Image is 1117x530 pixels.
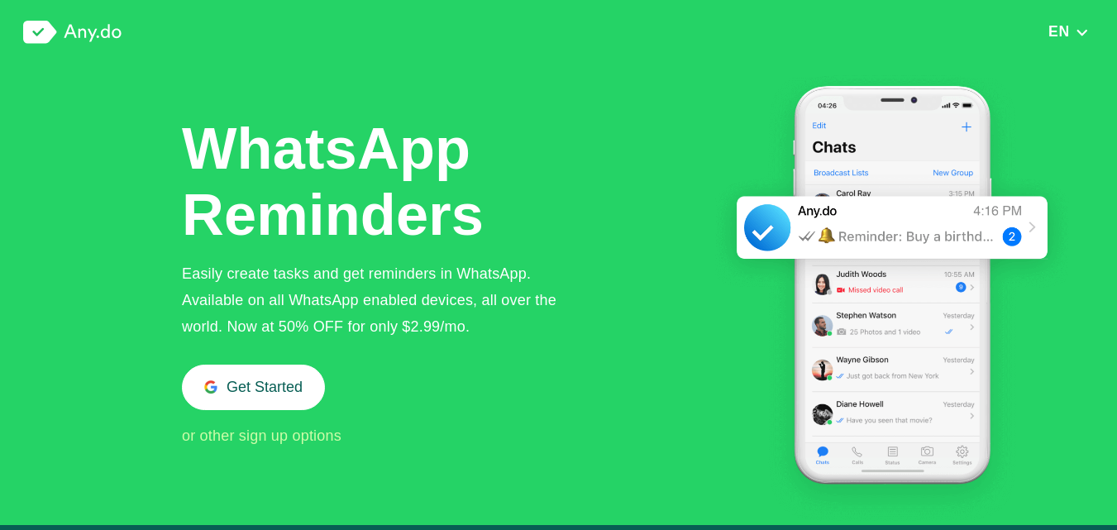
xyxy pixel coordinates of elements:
[714,64,1070,525] img: WhatsApp Tasks & Reminders
[182,427,341,444] span: or other sign up options
[182,116,488,248] h1: WhatsApp Reminders
[182,365,325,410] button: Get Started
[182,260,584,340] div: Easily create tasks and get reminders in WhatsApp. Available on all WhatsApp enabled devices, all...
[1075,26,1089,38] img: down
[1043,22,1094,41] button: EN
[23,21,122,44] img: logo
[1048,23,1070,40] span: EN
